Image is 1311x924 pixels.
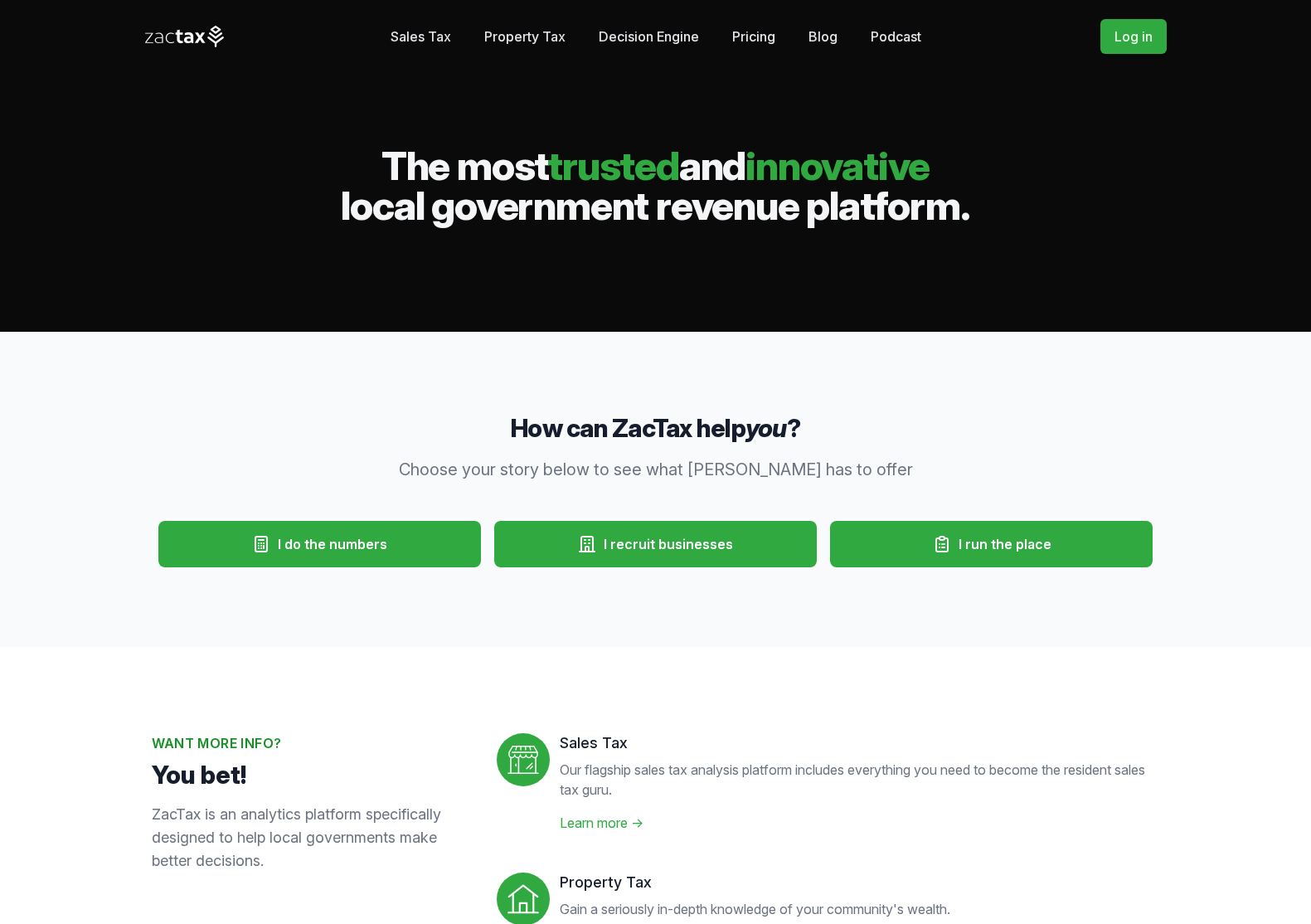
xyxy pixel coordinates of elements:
[808,20,838,53] a: Blog
[560,815,643,831] a: Learn more →
[278,534,387,554] span: I do the numbers
[158,521,481,567] button: I do the numbers
[152,733,470,753] h2: Want more info?
[604,534,733,554] span: I recruit businesses
[152,411,1160,445] h3: How can ZacTax help ?
[547,141,679,190] span: trusted
[599,20,699,53] a: Decision Engine
[560,899,950,919] p: Gain a seriously in-depth knowledge of your community's wealth.
[830,521,1153,567] button: I run the place
[337,458,974,481] p: Choose your story below to see what [PERSON_NAME] has to offer
[745,413,787,443] em: you
[494,521,817,567] button: I recruit businesses
[145,146,1167,226] h2: The most and local government revenue platform.
[745,141,930,190] span: innovative
[959,534,1051,554] span: I run the place
[152,803,470,873] p: ZacTax is an analytics platform specifically designed to help local governments make better decis...
[560,733,1160,753] dt: Sales Tax
[732,20,775,53] a: Pricing
[871,20,921,53] a: Podcast
[391,20,451,53] a: Sales Tax
[152,760,470,790] p: You bet!
[560,873,950,892] dt: Property Tax
[484,20,566,53] a: Property Tax
[1100,19,1167,54] a: Log in
[560,760,1160,800] p: Our flagship sales tax analysis platform includes everything you need to become the resident sale...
